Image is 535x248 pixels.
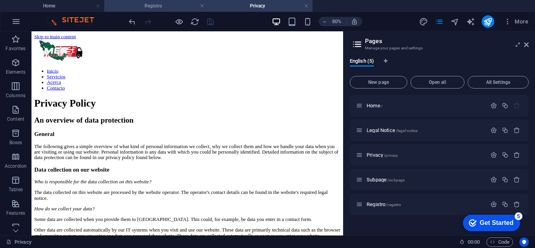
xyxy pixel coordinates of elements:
div: Registro/registro [364,202,486,207]
button: New page [350,76,407,89]
span: /privacy [384,153,398,157]
div: Duplicate [502,176,508,183]
div: Settings [490,102,497,109]
i: Navigator [450,17,459,26]
div: Duplicate [502,201,508,208]
div: Duplicate [502,127,508,134]
div: Remove [513,127,520,134]
span: Click to open page [367,201,401,207]
h4: Registro [104,2,208,10]
span: /registro [386,203,401,207]
span: English (5) [350,56,374,67]
i: On resize automatically adjust zoom level to fit chosen device. [351,18,358,25]
div: Remove [513,152,520,158]
button: Usercentrics [519,237,529,247]
h3: Manage your pages and settings [365,45,513,52]
a: Click to cancel selection. Double-click to open Pages [6,237,31,247]
div: Duplicate [502,152,508,158]
div: Remove [513,176,520,183]
span: Click to open page [367,177,405,183]
div: Duplicate [502,102,508,109]
button: navigator [450,17,460,26]
h4: Privacy [208,2,313,10]
h6: Session time [459,237,480,247]
button: pages [435,17,444,26]
div: Settings [490,201,497,208]
span: : [473,239,474,245]
span: Click to open page [367,103,383,109]
div: Language Tabs [350,58,529,73]
h6: 80% [331,17,343,26]
span: Code [490,237,510,247]
div: The startpage cannot be deleted [513,102,520,109]
p: Features [6,210,25,216]
span: Legal Notice [367,127,418,133]
span: /subpage [387,178,405,182]
div: Settings [490,152,497,158]
div: Get Started 5 items remaining, 0% complete [6,4,63,20]
div: Settings [490,176,497,183]
div: Legal Notice/legal-notice [364,128,486,133]
button: design [419,17,428,26]
div: Privacy/privacy [364,152,486,157]
button: undo [127,17,137,26]
i: Publish [483,17,492,26]
span: / [381,104,383,108]
button: Open all [410,76,465,89]
a: Skip to main content [3,3,55,10]
p: Accordion [5,163,27,169]
img: Editor Logo [45,17,104,26]
span: More [504,18,528,25]
button: publish [482,15,494,28]
div: Settings [490,127,497,134]
p: Favorites [5,45,25,52]
p: Content [7,116,24,122]
i: Undo: Change pages (Ctrl+Z) [128,17,137,26]
p: Boxes [9,139,22,146]
span: Privacy [367,152,398,158]
div: Get Started [23,9,57,16]
button: 80% [319,17,347,26]
i: Pages (Ctrl+Alt+S) [435,17,444,26]
button: text_generator [466,17,475,26]
i: AI Writer [466,17,475,26]
i: Design (Ctrl+Alt+Y) [419,17,428,26]
button: More [501,15,531,28]
span: 00 00 [468,237,480,247]
span: New page [353,80,404,85]
button: Code [486,237,513,247]
div: Home/ [364,103,486,108]
i: Reload page [190,17,199,26]
p: Columns [6,92,25,99]
span: All Settings [471,80,525,85]
span: Open all [414,80,461,85]
p: Elements [6,69,26,75]
span: /legal-notice [396,129,418,133]
div: 5 [58,2,66,9]
button: reload [190,17,199,26]
button: All Settings [468,76,529,89]
h2: Pages [365,38,529,45]
div: Remove [513,201,520,208]
div: Subpage/subpage [364,177,486,182]
p: Tables [9,186,23,193]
